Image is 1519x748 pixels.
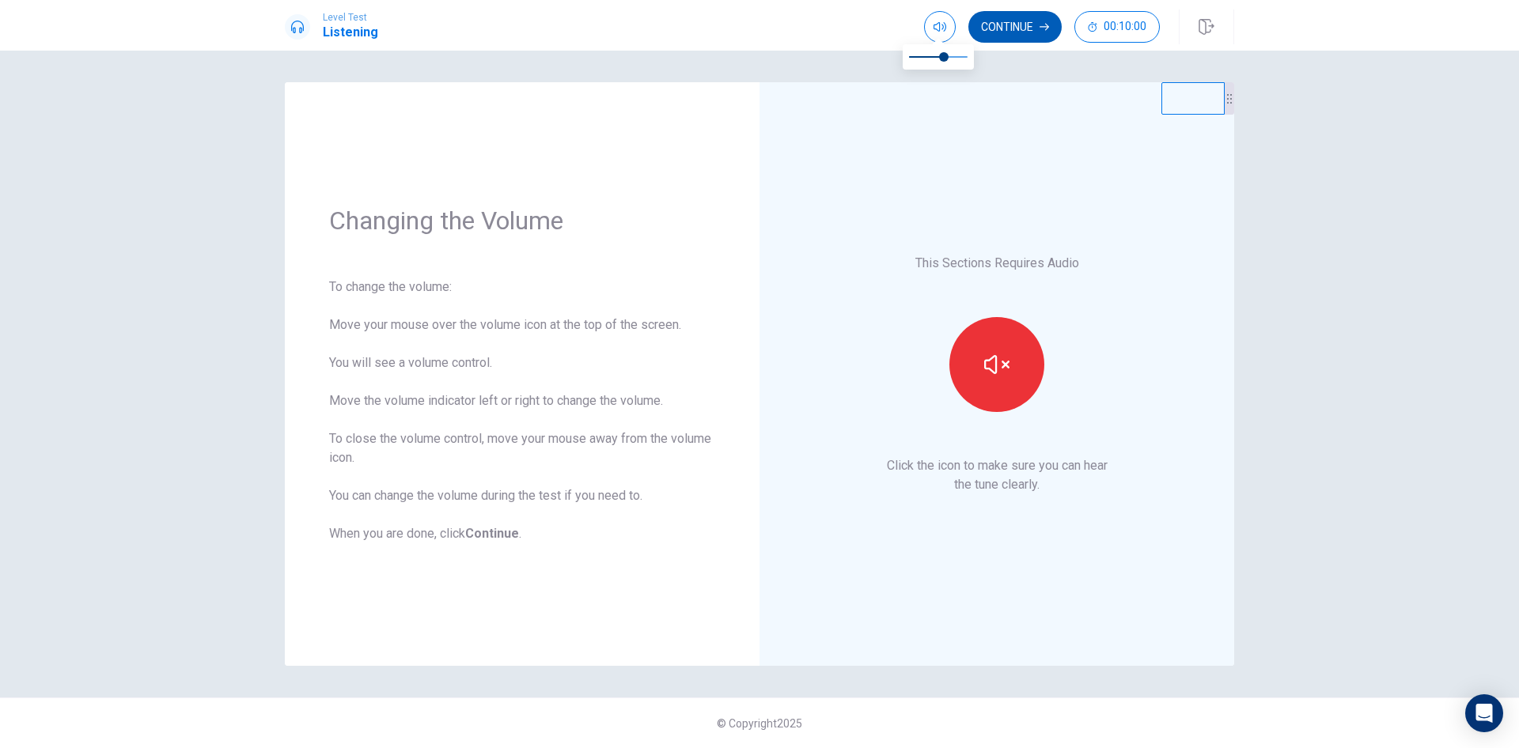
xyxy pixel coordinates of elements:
span: © Copyright 2025 [717,717,802,730]
b: Continue [465,526,519,541]
span: Level Test [323,12,378,23]
h1: Changing the Volume [329,205,715,236]
h1: Listening [323,23,378,42]
span: 00:10:00 [1104,21,1146,33]
button: Continue [968,11,1062,43]
p: Click the icon to make sure you can hear the tune clearly. [887,456,1108,494]
button: 00:10:00 [1074,11,1160,43]
div: To change the volume: Move your mouse over the volume icon at the top of the screen. You will see... [329,278,715,543]
p: This Sections Requires Audio [915,254,1079,273]
div: Open Intercom Messenger [1465,694,1503,732]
